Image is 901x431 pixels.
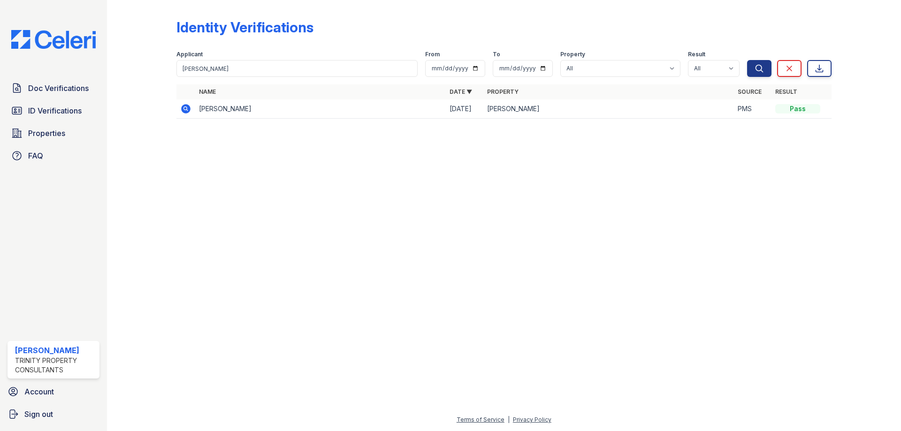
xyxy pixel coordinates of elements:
span: ID Verifications [28,105,82,116]
label: Property [560,51,585,58]
a: Source [738,88,762,95]
a: Account [4,382,103,401]
span: FAQ [28,150,43,161]
span: Sign out [24,408,53,420]
span: Account [24,386,54,397]
a: Date ▼ [450,88,472,95]
span: Properties [28,128,65,139]
div: [PERSON_NAME] [15,345,96,356]
a: Name [199,88,216,95]
a: ID Verifications [8,101,99,120]
span: Doc Verifications [28,83,89,94]
a: FAQ [8,146,99,165]
label: Applicant [176,51,203,58]
label: Result [688,51,705,58]
td: [PERSON_NAME] [483,99,734,119]
div: Pass [775,104,820,113]
img: CE_Logo_Blue-a8612792a0a2168367f1c8372b55b34899dd931a85d93a1a3d3e32e68fde9ad4.png [4,30,103,49]
a: Result [775,88,797,95]
td: PMS [734,99,771,119]
a: Privacy Policy [513,416,551,423]
a: Property [487,88,519,95]
div: | [508,416,510,423]
label: From [425,51,440,58]
a: Doc Verifications [8,79,99,98]
a: Sign out [4,405,103,423]
label: To [493,51,500,58]
td: [PERSON_NAME] [195,99,446,119]
a: Properties [8,124,99,143]
div: Identity Verifications [176,19,313,36]
input: Search by name or phone number [176,60,418,77]
div: Trinity Property Consultants [15,356,96,375]
td: [DATE] [446,99,483,119]
a: Terms of Service [457,416,504,423]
